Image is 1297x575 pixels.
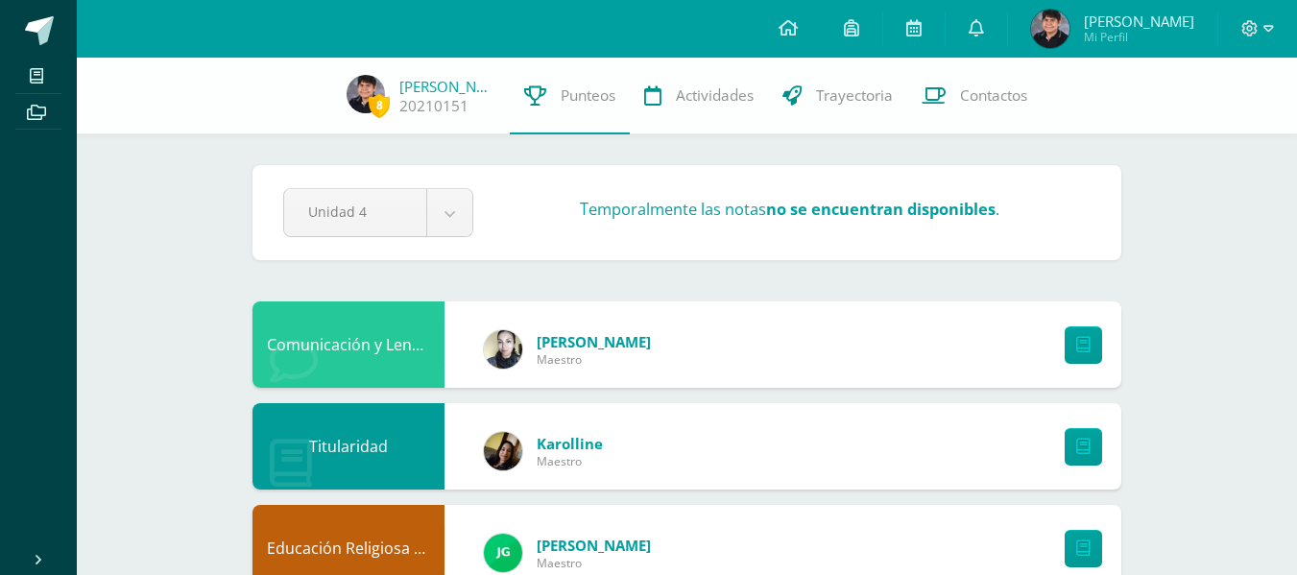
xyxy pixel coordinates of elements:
[537,332,651,351] span: [PERSON_NAME]
[561,85,615,106] span: Punteos
[537,453,603,469] span: Maestro
[484,330,522,369] img: 119c9a59dca757fc394b575038654f60.png
[768,58,907,134] a: Trayectoria
[630,58,768,134] a: Actividades
[308,189,402,234] span: Unidad 4
[252,403,444,490] div: Titularidad
[960,85,1027,106] span: Contactos
[537,555,651,571] span: Maestro
[399,77,495,96] a: [PERSON_NAME]
[399,96,468,116] a: 20210151
[369,93,390,117] span: 8
[347,75,385,113] img: 27e538b6313b3d7db7c09170a7e738c5.png
[284,189,472,236] a: Unidad 4
[580,199,999,220] h3: Temporalmente las notas .
[676,85,754,106] span: Actividades
[510,58,630,134] a: Punteos
[537,434,603,453] span: Karolline
[907,58,1042,134] a: Contactos
[1031,10,1069,48] img: 27e538b6313b3d7db7c09170a7e738c5.png
[1084,29,1194,45] span: Mi Perfil
[766,199,996,220] strong: no se encuentran disponibles
[252,301,444,388] div: Comunicación y Lenguaje, Idioma Extranjero Inglés
[484,432,522,470] img: fb79f5a91a3aae58e4c0de196cfe63c7.png
[1084,12,1194,31] span: [PERSON_NAME]
[537,536,651,555] span: [PERSON_NAME]
[537,351,651,368] span: Maestro
[484,534,522,572] img: 3da61d9b1d2c0c7b8f7e89c78bbce001.png
[816,85,893,106] span: Trayectoria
